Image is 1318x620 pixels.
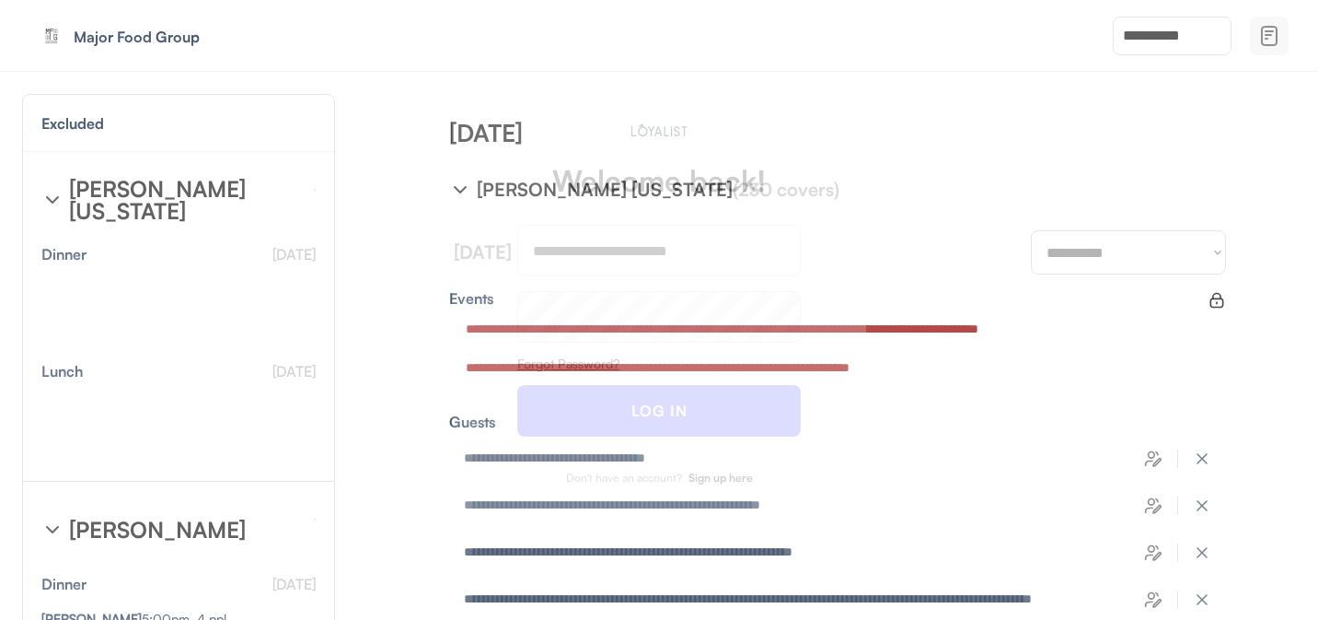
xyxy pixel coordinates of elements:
[517,356,619,371] u: Forgot Password?
[517,385,801,437] button: LOG IN
[628,123,691,136] img: Main.svg
[552,166,766,195] div: Welcome back!
[688,471,753,485] strong: Sign up here
[566,473,682,484] div: Don't have an account?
